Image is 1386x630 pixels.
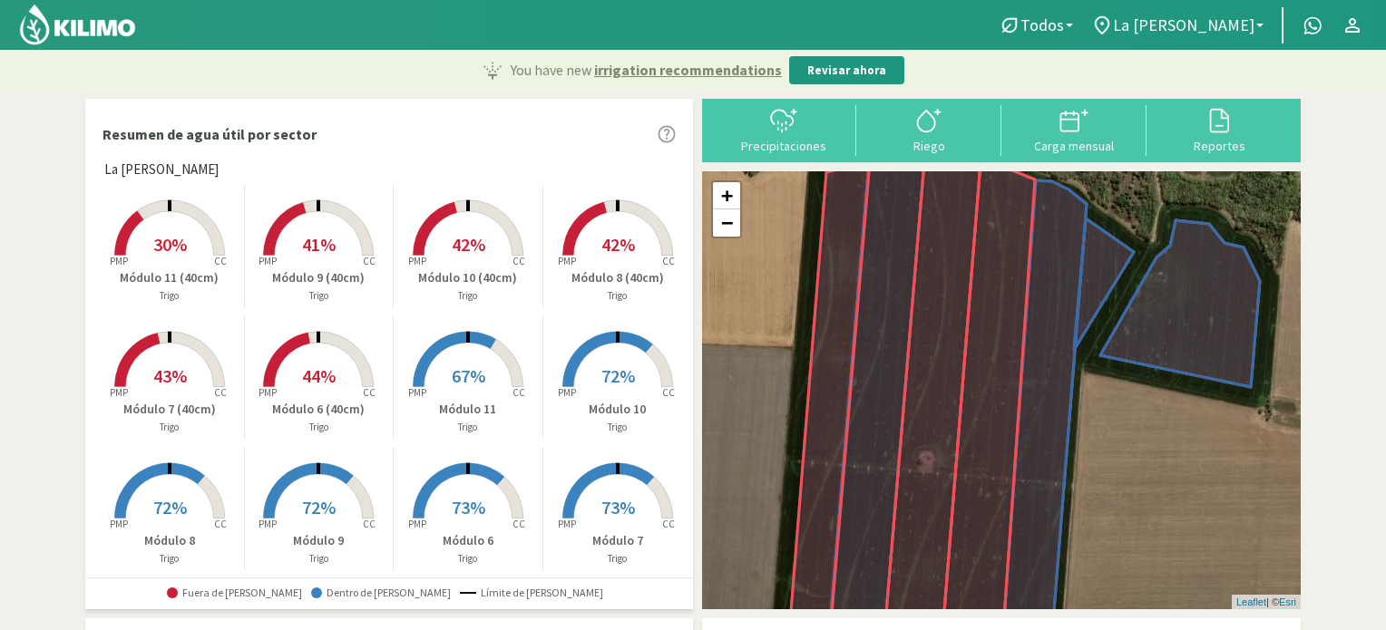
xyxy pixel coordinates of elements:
tspan: PMP [110,518,128,530]
p: Trigo [245,551,394,567]
button: Carga mensual [1001,105,1147,153]
p: Módulo 11 (40cm) [95,268,244,287]
tspan: CC [364,518,376,530]
a: Esri [1279,596,1296,607]
button: Riego [856,105,1001,153]
p: Trigo [95,551,244,567]
tspan: CC [662,386,675,399]
tspan: CC [512,518,525,530]
button: Reportes [1147,105,1292,153]
span: Todos [1020,15,1064,34]
span: 43% [153,364,187,387]
span: Dentro de [PERSON_NAME] [311,586,451,599]
tspan: PMP [259,518,277,530]
span: 42% [452,233,485,256]
p: Trigo [394,551,542,567]
div: Reportes [1152,140,1286,152]
span: irrigation recommendations [594,59,782,81]
tspan: CC [662,255,675,267]
p: Módulo 8 (40cm) [543,268,693,287]
span: 41% [302,233,336,256]
tspan: CC [662,518,675,530]
tspan: CC [512,386,525,399]
span: 44% [302,364,336,387]
div: Riego [862,140,996,152]
a: Leaflet [1236,596,1266,607]
span: 72% [601,364,635,387]
p: Módulo 10 (40cm) [394,268,542,287]
p: Trigo [245,420,394,435]
span: 73% [601,496,635,519]
p: Trigo [543,420,693,435]
span: 72% [153,496,187,519]
span: 30% [153,233,187,256]
tspan: PMP [259,386,277,399]
div: Precipitaciones [717,140,851,152]
div: | © [1232,595,1301,610]
tspan: PMP [408,386,426,399]
tspan: PMP [110,255,128,267]
tspan: PMP [558,518,576,530]
button: Precipitaciones [711,105,856,153]
div: Carga mensual [1007,140,1141,152]
p: Módulo 9 (40cm) [245,268,394,287]
p: Trigo [394,288,542,304]
p: Trigo [245,288,394,304]
tspan: PMP [110,386,128,399]
span: 72% [302,496,336,519]
p: You have new [511,59,782,81]
a: Zoom out [713,209,740,237]
p: Trigo [95,420,244,435]
p: Módulo 11 [394,400,542,419]
tspan: PMP [408,255,426,267]
span: La [PERSON_NAME] [104,160,219,180]
p: Módulo 7 (40cm) [95,400,244,419]
img: Kilimo [18,3,137,46]
tspan: CC [512,255,525,267]
p: Módulo 8 [95,531,244,550]
tspan: CC [214,386,227,399]
span: La [PERSON_NAME] [1113,15,1254,34]
p: Módulo 10 [543,400,693,419]
span: 67% [452,364,485,387]
span: 42% [601,233,635,256]
p: Módulo 9 [245,531,394,550]
tspan: PMP [558,255,576,267]
p: Módulo 7 [543,531,693,550]
tspan: CC [214,518,227,530]
p: Resumen de agua útil por sector [102,123,317,145]
span: Límite de [PERSON_NAME] [460,586,603,599]
p: Trigo [543,551,693,567]
p: Trigo [394,420,542,435]
span: Fuera de [PERSON_NAME] [167,586,302,599]
p: Revisar ahora [807,62,886,80]
p: Módulo 6 (40cm) [245,400,394,419]
tspan: PMP [259,255,277,267]
tspan: CC [364,255,376,267]
a: Zoom in [713,182,740,209]
tspan: CC [364,386,376,399]
tspan: CC [214,255,227,267]
tspan: PMP [558,386,576,399]
button: Revisar ahora [789,56,904,85]
p: Trigo [543,288,693,304]
span: 73% [452,496,485,519]
tspan: PMP [408,518,426,530]
p: Trigo [95,288,244,304]
p: Módulo 6 [394,531,542,550]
